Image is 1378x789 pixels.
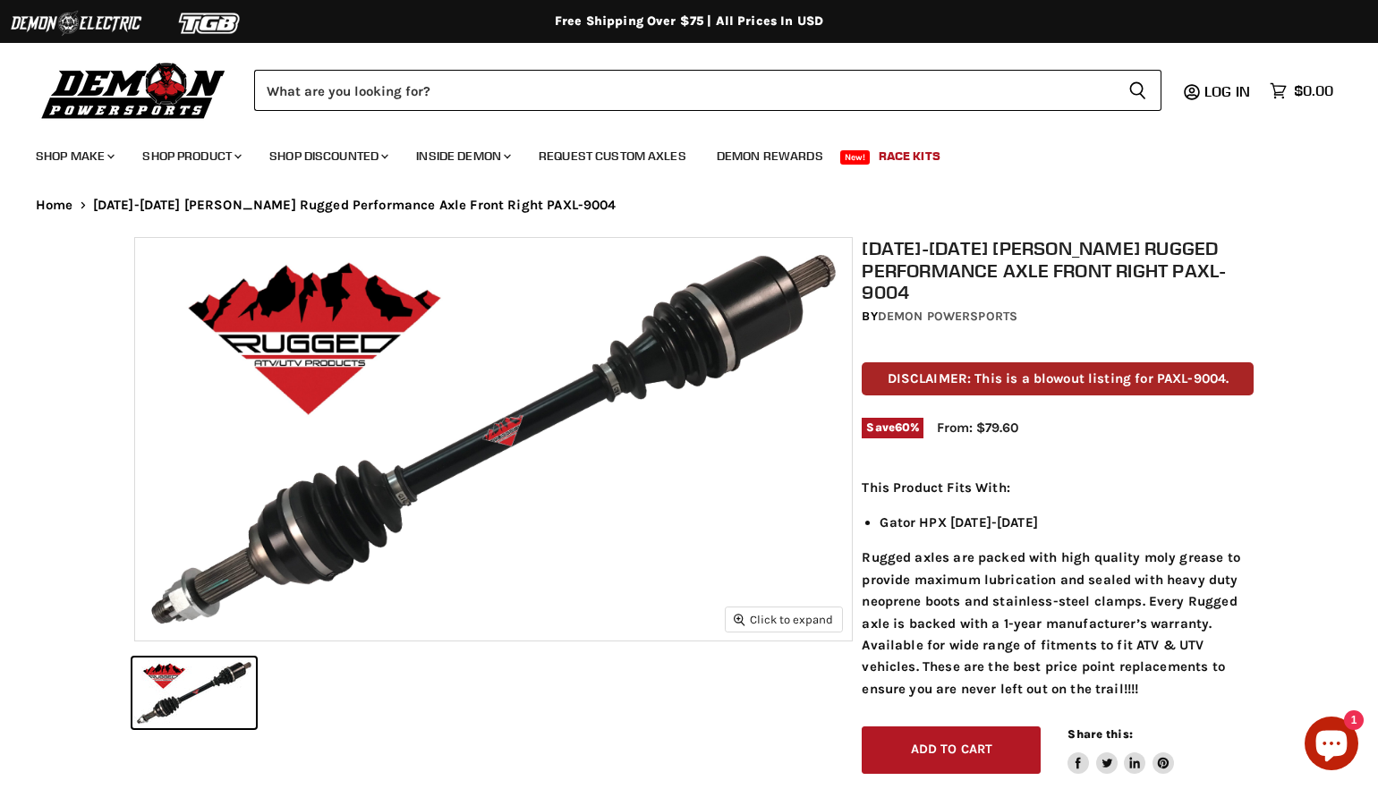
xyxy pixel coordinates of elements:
button: Search [1114,70,1161,111]
div: Rugged axles are packed with high quality moly grease to provide maximum lubrication and sealed w... [862,477,1254,700]
img: Demon Electric Logo 2 [9,6,143,40]
button: Click to expand [726,607,842,632]
h1: [DATE]-[DATE] [PERSON_NAME] Rugged Performance Axle Front Right PAXL-9004 [862,237,1254,303]
a: Home [36,198,73,213]
input: Search [254,70,1114,111]
a: Shop Make [22,138,125,174]
span: [DATE]-[DATE] [PERSON_NAME] Rugged Performance Axle Front Right PAXL-9004 [93,198,617,213]
ul: Main menu [22,131,1329,174]
span: Share this: [1068,727,1132,741]
a: $0.00 [1261,78,1342,104]
a: Demon Rewards [703,138,837,174]
p: DISCLAIMER: This is a blowout listing for PAXL-9004. [862,362,1254,395]
span: New! [840,150,871,165]
a: Request Custom Axles [525,138,700,174]
img: 2010-2013 John Deere Rugged Performance Axle Front Right PAXL-9004 [135,238,852,641]
aside: Share this: [1068,726,1174,774]
img: Demon Powersports [36,58,232,122]
span: Add to cart [911,742,993,757]
span: Save % [862,418,923,437]
inbox-online-store-chat: Shopify online store chat [1299,717,1364,775]
button: 2010-2013 John Deere Rugged Performance Axle Front Right PAXL-9004 thumbnail [132,657,256,728]
span: $0.00 [1294,82,1333,99]
span: 60 [895,420,910,434]
div: by [862,307,1254,327]
span: Click to expand [734,613,833,626]
span: Log in [1204,82,1250,100]
a: Race Kits [865,138,954,174]
p: This Product Fits With: [862,477,1254,498]
form: Product [254,70,1161,111]
button: Add to cart [862,726,1041,774]
li: Gator HPX [DATE]-[DATE] [880,512,1254,533]
a: Shop Product [129,138,252,174]
a: Inside Demon [403,138,522,174]
a: Demon Powersports [878,309,1017,324]
a: Shop Discounted [256,138,399,174]
img: TGB Logo 2 [143,6,277,40]
span: From: $79.60 [937,420,1018,436]
a: Log in [1196,83,1261,99]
